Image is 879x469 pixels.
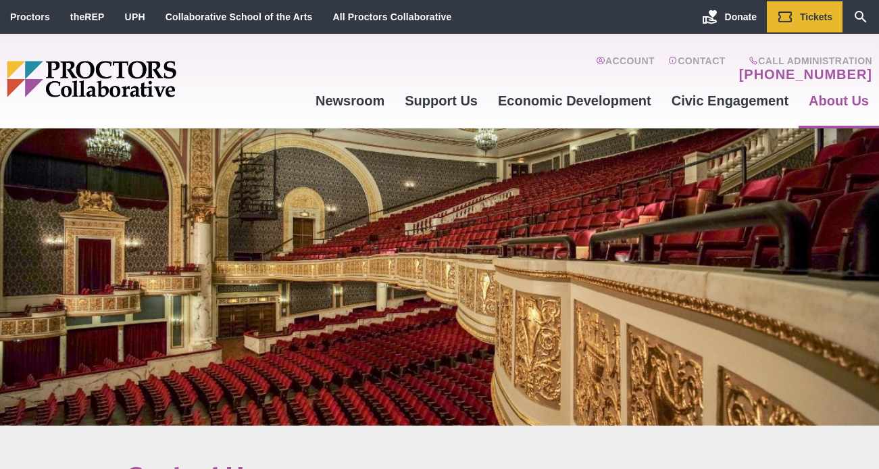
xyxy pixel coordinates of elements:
[692,1,767,32] a: Donate
[800,11,832,22] span: Tickets
[125,11,145,22] a: UPH
[799,82,879,119] a: About Us
[596,55,655,82] a: Account
[739,66,872,82] a: [PHONE_NUMBER]
[668,55,726,82] a: Contact
[395,82,488,119] a: Support Us
[166,11,313,22] a: Collaborative School of the Arts
[725,11,757,22] span: Donate
[488,82,661,119] a: Economic Development
[843,1,879,32] a: Search
[10,11,50,22] a: Proctors
[70,11,105,22] a: theREP
[332,11,451,22] a: All Proctors Collaborative
[661,82,799,119] a: Civic Engagement
[7,61,280,97] img: Proctors logo
[305,82,395,119] a: Newsroom
[767,1,843,32] a: Tickets
[735,55,872,66] span: Call Administration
